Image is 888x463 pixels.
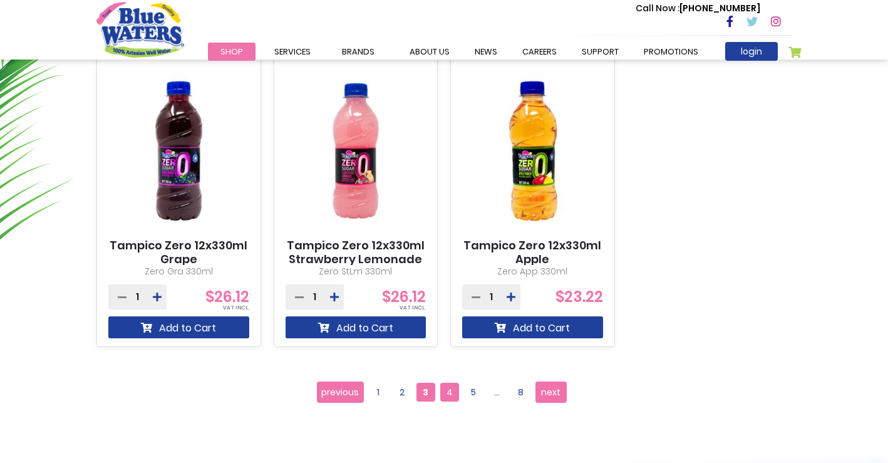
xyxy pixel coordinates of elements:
[108,239,249,266] a: Tampico Zero 12x330ml Grape
[393,383,411,402] a: 2
[108,63,249,239] img: Tampico Zero 12x330ml Grape
[108,316,249,338] button: Add to Cart
[555,286,603,307] span: $23.22
[369,383,388,402] a: 1
[569,43,631,61] a: support
[286,63,426,239] img: Tampico Zero 12x330ml Strawberry Lemonade
[286,239,426,266] a: Tampico Zero 12x330ml Strawberry Lemonade
[462,316,603,338] button: Add to Cart
[96,2,184,57] a: store logo
[631,43,711,61] a: Promotions
[440,383,459,402] a: 4
[462,239,603,266] a: Tampico Zero 12x330ml Apple
[342,46,374,58] span: Brands
[286,265,426,278] p: Zero StLm 330ml
[636,2,679,14] span: Call Now :
[541,383,560,402] span: next
[512,383,530,402] a: 8
[108,265,249,278] p: Zero Gra 330ml
[416,383,435,402] span: 3
[274,46,311,58] span: Services
[317,382,364,403] a: previous
[321,383,359,402] span: previous
[462,63,603,239] img: Tampico Zero 12x330ml Apple
[535,382,567,403] a: next
[725,42,778,61] a: login
[286,316,426,338] button: Add to Cart
[464,383,483,402] a: 5
[462,265,603,278] p: Zero App 330ml
[488,383,507,402] a: ...
[220,46,243,58] span: Shop
[462,43,510,61] a: News
[510,43,569,61] a: careers
[397,43,462,61] a: about us
[636,2,760,15] p: [PHONE_NUMBER]
[205,286,249,307] span: $26.12
[382,286,426,307] span: $26.12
